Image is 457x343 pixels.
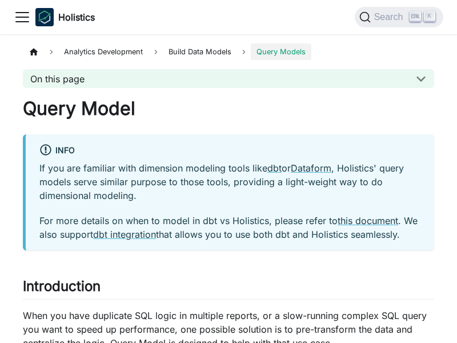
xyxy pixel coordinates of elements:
span: Query Models [251,43,311,60]
button: Toggle navigation bar [14,9,31,26]
p: For more details on when to model in dbt vs Holistics, please refer to . We also support that all... [39,214,420,241]
nav: Breadcrumbs [23,43,434,60]
a: this document [338,215,398,226]
a: Home page [23,43,45,60]
a: dbt integration [93,229,156,240]
button: On this page [23,69,434,88]
h2: Introduction [23,278,434,300]
h1: Query Model [23,97,434,120]
span: Analytics Development [58,43,149,60]
p: If you are familiar with dimension modeling tools like or , Holistics' query models serve similar... [39,161,420,202]
div: info [39,143,420,158]
button: Search (Ctrl+K) [355,7,443,27]
a: dbt [267,162,282,174]
a: Dataform [291,162,331,174]
b: Holistics [58,10,95,24]
span: Build Data Models [163,43,237,60]
kbd: K [424,11,435,22]
img: Holistics [35,8,54,26]
span: Search [371,12,410,22]
a: HolisticsHolistics [35,8,95,26]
